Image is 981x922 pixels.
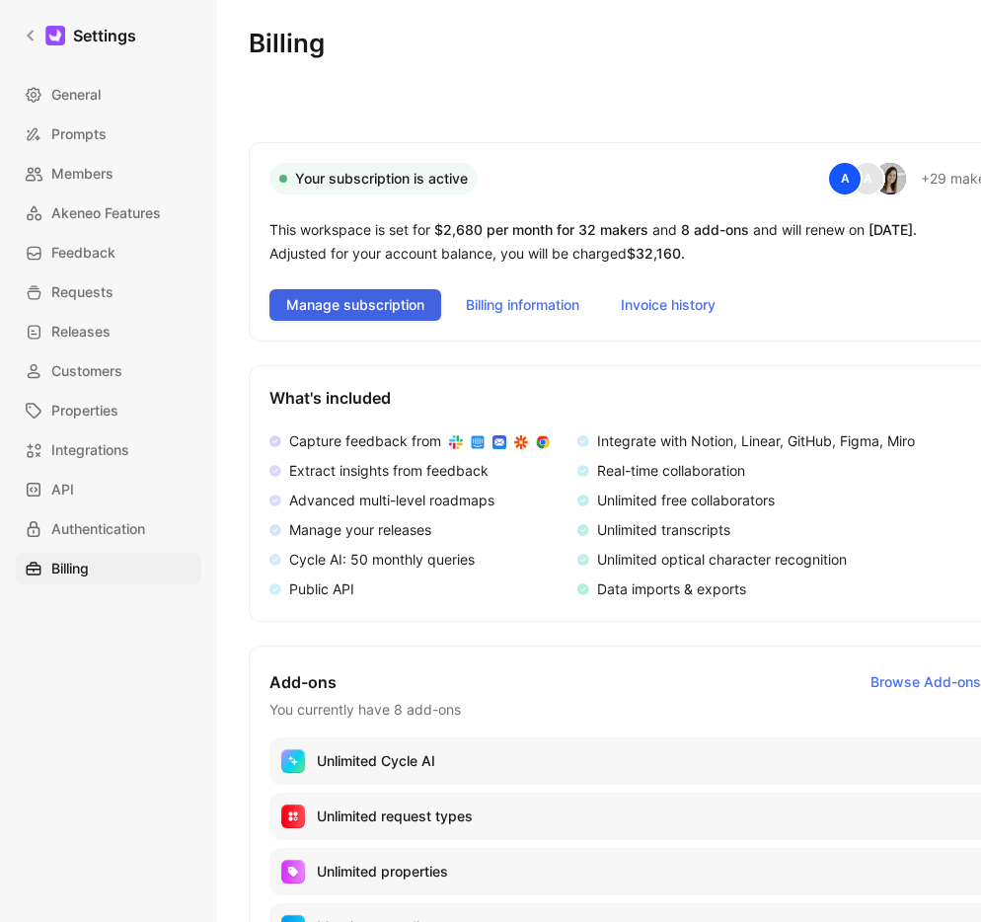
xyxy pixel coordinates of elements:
[597,429,915,453] div: Integrate with Notion, Linear, GitHub, Figma, Miro
[51,557,89,580] span: Billing
[16,118,201,150] a: Prompts
[597,459,745,483] div: Real-time collaboration
[597,548,847,572] div: Unlimited optical character recognition
[269,289,441,321] button: Manage subscription
[604,289,732,321] button: Invoice history
[870,670,981,694] span: Browse Add-ons
[16,197,201,229] a: Akeneo Features
[286,293,424,317] span: Manage subscription
[269,163,478,194] div: Your subscription is active
[434,221,648,238] span: $2,680 per month for 32 makers
[597,518,730,542] div: Unlimited transcripts
[16,16,144,55] a: Settings
[51,517,145,541] span: Authentication
[51,241,115,265] span: Feedback
[317,749,435,773] p: Unlimited Cycle AI
[51,122,107,146] span: Prompts
[317,860,448,884] p: Unlimited properties
[73,24,136,47] h1: Settings
[289,577,354,601] div: Public API
[16,79,201,111] a: General
[852,163,883,194] div: A
[597,577,746,601] div: Data imports & exports
[51,201,161,225] span: Akeneo Features
[829,163,861,194] div: A
[51,399,118,423] span: Properties
[449,289,596,321] button: Billing information
[51,162,113,186] span: Members
[681,221,749,238] span: 8 add-ons
[51,83,101,107] span: General
[51,438,129,462] span: Integrations
[868,221,917,238] span: [DATE] .
[16,395,201,426] a: Properties
[16,237,201,269] a: Feedback
[627,245,685,262] span: $32,160 .
[317,805,473,828] p: Unlimited request types
[289,518,431,542] div: Manage your releases
[289,548,475,572] div: Cycle AI: 50 monthly queries
[874,163,906,194] img: avatar
[16,553,201,584] a: Billing
[16,158,201,190] a: Members
[51,320,111,344] span: Releases
[289,489,494,512] div: Advanced multi-level roadmaps
[16,513,201,545] a: Authentication
[51,359,122,383] span: Customers
[16,316,201,347] a: Releases
[16,434,201,466] a: Integrations
[289,459,489,483] div: Extract insights from feedback
[16,474,201,505] a: API
[16,355,201,387] a: Customers
[289,432,441,449] span: Capture feedback from
[621,293,716,317] span: Invoice history
[466,293,579,317] span: Billing information
[51,280,113,304] span: Requests
[51,478,74,501] span: API
[16,276,201,308] a: Requests
[597,489,775,512] div: Unlimited free collaborators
